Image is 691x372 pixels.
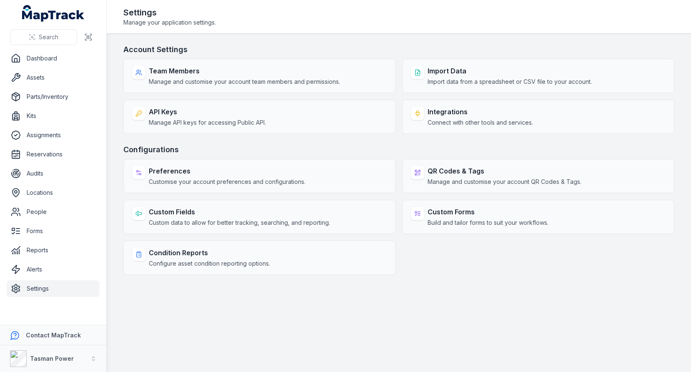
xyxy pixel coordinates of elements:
span: Import data from a spreadsheet or CSV file to your account. [428,78,592,86]
h2: Settings [123,7,216,18]
span: Configure asset condition reporting options. [149,259,270,268]
span: Build and tailor forms to suit your workflows. [428,219,548,227]
span: Customise your account preferences and configurations. [149,178,305,186]
a: Alerts [7,261,100,278]
h3: Configurations [123,144,674,156]
a: Forms [7,223,100,239]
span: Manage and customise your account team members and permissions. [149,78,340,86]
a: People [7,204,100,220]
strong: Integrations [428,107,533,117]
a: Assignments [7,127,100,143]
a: Custom FormsBuild and tailor forms to suit your workflows. [402,200,674,234]
span: Custom data to allow for better tracking, searching, and reporting. [149,219,330,227]
a: PreferencesCustomise your account preferences and configurations. [123,159,396,193]
strong: Custom Forms [428,207,548,217]
a: Condition ReportsConfigure asset condition reporting options. [123,241,396,275]
a: MapTrack [22,5,85,22]
a: Dashboard [7,50,100,67]
strong: Preferences [149,166,305,176]
a: IntegrationsConnect with other tools and services. [402,100,674,134]
span: Search [39,33,58,41]
a: Import DataImport data from a spreadsheet or CSV file to your account. [402,59,674,93]
span: Connect with other tools and services. [428,118,533,127]
strong: Team Members [149,66,340,76]
strong: Custom Fields [149,207,330,217]
a: Custom FieldsCustom data to allow for better tracking, searching, and reporting. [123,200,396,234]
strong: Import Data [428,66,592,76]
strong: QR Codes & Tags [428,166,581,176]
strong: Tasman Power [30,355,74,362]
a: Team MembersManage and customise your account team members and permissions. [123,59,396,93]
strong: Condition Reports [149,248,270,258]
a: QR Codes & TagsManage and customise your account QR Codes & Tags. [402,159,674,193]
a: API KeysManage API keys for accessing Public API. [123,100,396,134]
button: Search [10,29,77,45]
a: Parts/Inventory [7,88,100,105]
span: Manage API keys for accessing Public API. [149,118,266,127]
a: Audits [7,165,100,182]
h3: Account Settings [123,44,674,55]
span: Manage and customise your account QR Codes & Tags. [428,178,581,186]
a: Reservations [7,146,100,163]
strong: API Keys [149,107,266,117]
a: Locations [7,184,100,201]
a: Assets [7,69,100,86]
strong: Contact MapTrack [26,332,81,339]
a: Kits [7,108,100,124]
a: Reports [7,242,100,259]
span: Manage your application settings. [123,18,216,27]
a: Settings [7,280,100,297]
